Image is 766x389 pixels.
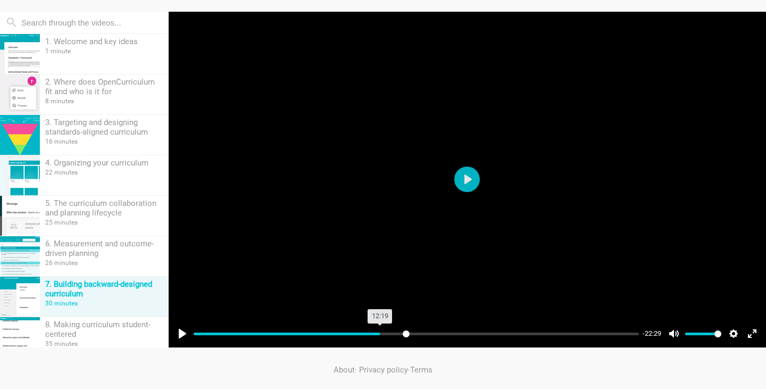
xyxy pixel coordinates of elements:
button: Play [454,167,480,192]
div: 2. Where does OpenCurriculum fit and who is it for [45,77,163,96]
div: 7. Building backward-designed curriculum [45,279,163,299]
a: About [334,365,355,375]
input: Volume [685,329,721,339]
iframe: Player for 7. Building backward-designed curriculum [169,12,766,348]
div: 4. Organizing your curriculum [45,158,163,168]
div: 3. Targeting and designing standards-aligned curriculum [45,118,163,137]
div: 16 minutes [45,138,163,145]
div: 1. Welcome and key ideas [45,37,163,46]
div: 26 minutes [45,259,163,267]
div: 30 minutes [45,300,163,307]
div: 1 minute [45,47,163,55]
div: 8 minutes [45,97,163,105]
div: 22 minutes [45,169,163,176]
div: 5. The curriculum collaboration and planning lifecycle [45,198,163,218]
div: 25 minutes [45,219,163,226]
a: Terms [410,365,432,375]
input: Seek [194,329,639,339]
div: 6. Measurement and outcome-driven planning [45,239,163,258]
div: Current time [640,328,664,340]
div: 8. Making curriculum student-centered [45,320,163,339]
div: 35 minutes [45,340,163,347]
button: Play [174,325,191,342]
a: Privacy policy [359,365,408,375]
